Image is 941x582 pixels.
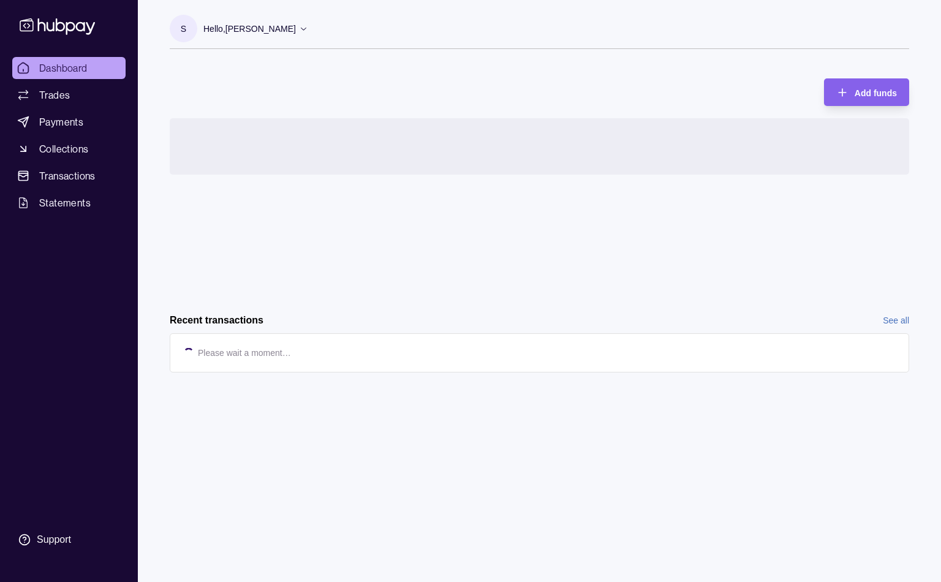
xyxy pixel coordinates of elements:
a: Transactions [12,165,126,187]
a: Collections [12,138,126,160]
h2: Recent transactions [170,314,263,327]
span: Payments [39,115,83,129]
span: Collections [39,142,88,156]
a: Support [12,527,126,553]
span: Transactions [39,168,96,183]
button: Add funds [824,78,909,106]
a: Trades [12,84,126,106]
div: Support [37,533,71,546]
a: See all [883,314,909,327]
span: Statements [39,195,91,210]
a: Statements [12,192,126,214]
p: Please wait a moment… [198,346,291,360]
p: Hello, [PERSON_NAME] [203,22,296,36]
span: Trades [39,88,70,102]
p: S [181,22,186,36]
span: Dashboard [39,61,88,75]
a: Payments [12,111,126,133]
a: Dashboard [12,57,126,79]
span: Add funds [855,88,897,98]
